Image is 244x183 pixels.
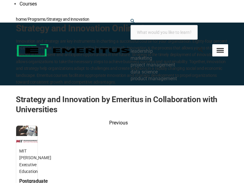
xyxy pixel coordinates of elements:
div: data science [131,69,198,75]
div: marketing [131,55,198,62]
button: search [131,19,135,24]
div: project management [131,62,198,68]
img: MIT Sloan Executive Education [16,138,38,144]
button: Previous [12,120,224,125]
img: Postgraduate Diploma in Digital Business (E-Learning) | Online Strategy and Innovation Course [16,126,38,136]
div: product management [131,75,198,82]
div: leadership [131,48,198,55]
input: woocommerce-product-search-field-0 [131,25,198,40]
h2: Strategy and Innovation by Emeritus in Collaboration with Universities [16,95,228,114]
h4: MIT [PERSON_NAME] Executive Education [19,148,34,175]
button: Toggle Menu [217,48,224,52]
